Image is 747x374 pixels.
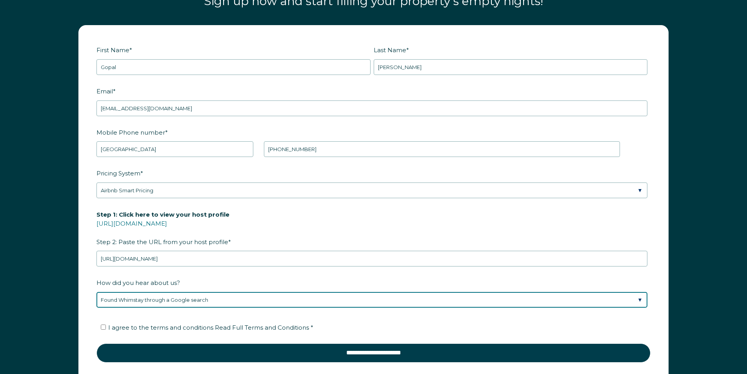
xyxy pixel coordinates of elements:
[215,324,309,331] span: Read Full Terms and Conditions
[374,44,406,56] span: Last Name
[96,167,140,179] span: Pricing System
[96,85,113,97] span: Email
[108,324,313,331] span: I agree to the terms and conditions
[96,251,647,266] input: airbnb.com/users/show/12345
[213,324,311,331] a: Read Full Terms and Conditions
[96,44,129,56] span: First Name
[96,208,229,221] span: Step 1: Click here to view your host profile
[96,277,180,289] span: How did you hear about us?
[96,220,167,227] a: [URL][DOMAIN_NAME]
[96,126,165,139] span: Mobile Phone number
[96,208,229,248] span: Step 2: Paste the URL from your host profile
[101,325,106,330] input: I agree to the terms and conditions Read Full Terms and Conditions *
